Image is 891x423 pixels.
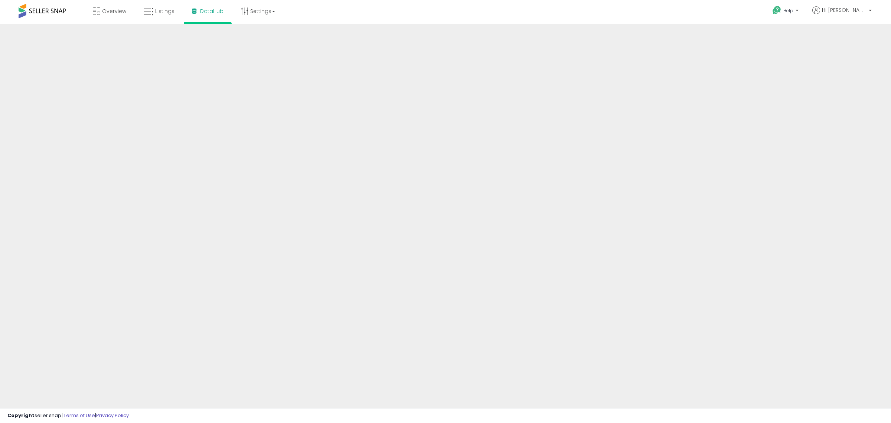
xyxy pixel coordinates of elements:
[812,6,872,23] a: Hi [PERSON_NAME]
[200,7,223,15] span: DataHub
[772,6,781,15] i: Get Help
[822,6,866,14] span: Hi [PERSON_NAME]
[783,7,793,14] span: Help
[102,7,126,15] span: Overview
[155,7,174,15] span: Listings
